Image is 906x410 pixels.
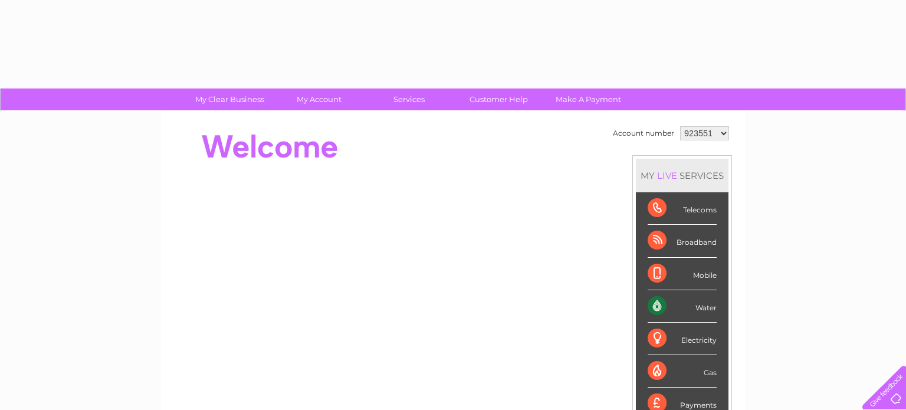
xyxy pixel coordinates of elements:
div: Mobile [648,258,717,290]
a: Make A Payment [540,88,637,110]
div: MY SERVICES [636,159,728,192]
div: Water [648,290,717,323]
a: Customer Help [450,88,547,110]
a: My Account [271,88,368,110]
div: Gas [648,355,717,388]
div: Telecoms [648,192,717,225]
div: Electricity [648,323,717,355]
div: Broadband [648,225,717,257]
a: Services [360,88,458,110]
a: My Clear Business [181,88,278,110]
div: LIVE [655,170,679,181]
td: Account number [610,123,677,143]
